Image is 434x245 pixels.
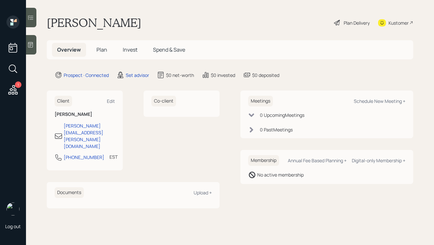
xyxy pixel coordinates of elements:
[389,19,409,26] div: Kustomer
[354,98,405,104] div: Schedule New Meeting +
[55,96,72,106] h6: Client
[123,46,137,53] span: Invest
[6,202,19,215] img: hunter_neumayer.jpg
[248,96,273,106] h6: Meetings
[260,126,293,133] div: 0 Past Meeting s
[211,72,235,79] div: $0 invested
[344,19,370,26] div: Plan Delivery
[288,157,347,164] div: Annual Fee Based Planning +
[55,187,84,198] h6: Documents
[153,46,185,53] span: Spend & Save
[194,190,212,196] div: Upload +
[166,72,194,79] div: $0 net-worth
[109,153,118,160] div: EST
[57,46,81,53] span: Overview
[64,72,109,79] div: Prospect · Connected
[47,16,141,30] h1: [PERSON_NAME]
[248,155,279,166] h6: Membership
[257,171,304,178] div: No active membership
[5,223,21,229] div: Log out
[126,72,149,79] div: Set advisor
[252,72,279,79] div: $0 deposited
[55,112,115,117] h6: [PERSON_NAME]
[15,81,21,88] div: 1
[151,96,176,106] h6: Co-client
[107,98,115,104] div: Edit
[352,157,405,164] div: Digital-only Membership +
[260,112,304,118] div: 0 Upcoming Meeting s
[96,46,107,53] span: Plan
[64,154,104,161] div: [PHONE_NUMBER]
[64,122,115,150] div: [PERSON_NAME][EMAIL_ADDRESS][PERSON_NAME][DOMAIN_NAME]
